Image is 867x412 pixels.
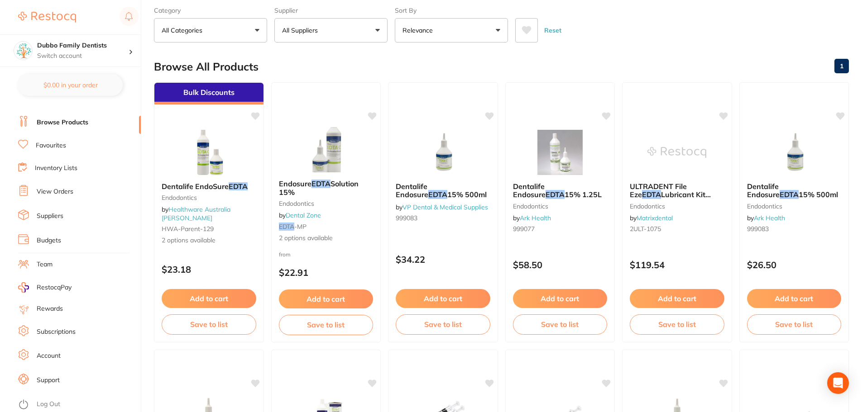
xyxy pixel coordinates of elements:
[630,182,687,199] span: ULTRADENT File Eze
[747,314,842,334] button: Save to list
[565,190,602,199] span: 15% 1.25L
[279,179,311,188] span: Endosure
[630,225,661,233] span: 2ULT-1075
[162,205,230,222] a: Healthware Australia [PERSON_NAME]
[18,7,76,28] a: Restocq Logo
[162,289,256,308] button: Add to cart
[14,42,32,60] img: Dubbo Family Dentists
[18,398,138,412] button: Log Out
[162,26,206,35] p: All Categories
[18,282,29,293] img: RestocqPay
[747,260,842,270] p: $26.50
[513,225,535,233] span: 999077
[531,130,589,175] img: Dentalife Endosure EDTA 15% 1.25L
[630,190,711,207] span: Lubricant Kit (4X1.2ml Syr + Tips)
[747,225,769,233] span: 999083
[37,351,61,360] a: Account
[162,236,256,245] span: 2 options available
[747,289,842,308] button: Add to cart
[37,41,129,50] h4: Dubbo Family Dentists
[37,212,63,221] a: Suppliers
[36,141,66,150] a: Favourites
[179,130,238,175] img: Dentalife EndoSure EDTA
[279,234,374,243] span: 2 options available
[294,223,307,231] span: -MP
[747,182,780,199] span: Dentalife Endosure
[630,260,724,270] p: $119.54
[396,254,490,265] p: $34.22
[513,314,608,334] button: Save to list
[396,203,488,211] span: by
[37,327,76,336] a: Subscriptions
[274,6,388,14] label: Supplier
[18,74,123,96] button: $0.00 in your order
[513,289,608,308] button: Add to cart
[630,289,724,308] button: Add to cart
[630,214,673,222] span: by
[747,182,842,199] b: Dentalife Endosure EDTA 15% 500ml
[747,203,842,210] small: endodontics
[37,236,61,245] a: Budgets
[630,314,724,334] button: Save to list
[37,52,129,61] p: Switch account
[18,282,72,293] a: RestocqPay
[513,260,608,270] p: $58.50
[395,6,508,14] label: Sort By
[396,182,490,199] b: Dentalife Endosure EDTA 15% 500ml
[513,182,608,199] b: Dentalife Endosure EDTA 15% 1.25L
[765,130,824,175] img: Dentalife Endosure EDTA 15% 500ml
[286,211,321,219] a: Dental Zone
[162,264,256,275] p: $23.18
[279,211,321,219] span: by
[37,260,53,269] a: Team
[413,130,472,175] img: Dentalife Endosure EDTA 15% 500ml
[642,190,661,199] em: EDTA
[37,400,60,409] a: Log Out
[37,376,60,385] a: Support
[154,18,267,43] button: All Categories
[154,61,259,73] h2: Browse All Products
[279,289,374,308] button: Add to cart
[18,12,76,23] img: Restocq Logo
[647,130,706,175] img: ULTRADENT File Eze EDTA Lubricant Kit (4X1.2ml Syr + Tips)
[513,214,551,222] span: by
[630,203,724,210] small: endodontics
[396,289,490,308] button: Add to cart
[513,203,608,210] small: endodontics
[546,190,565,199] em: EDTA
[37,304,63,313] a: Rewards
[279,267,374,278] p: $22.91
[637,214,673,222] a: Matrixdental
[747,214,785,222] span: by
[447,190,487,199] span: 15% 500ml
[162,182,256,190] b: Dentalife EndoSure EDTA
[162,205,230,222] span: by
[311,179,331,188] em: EDTA
[229,182,248,191] em: EDTA
[402,203,488,211] a: VP Dental & Medical Supplies
[520,214,551,222] a: Ark Health
[162,182,229,191] span: Dentalife EndoSure
[799,190,838,199] span: 15% 500ml
[279,179,359,196] span: Solution 15%
[162,225,214,233] span: HWA-parent-129
[780,190,799,199] em: EDTA
[162,314,256,334] button: Save to list
[541,18,564,43] button: Reset
[282,26,321,35] p: All Suppliers
[279,223,294,231] em: EDTA
[279,315,374,335] button: Save to list
[279,200,374,207] small: Endodontics
[396,214,417,222] span: 999083
[513,182,546,199] span: Dentalife Endosure
[279,180,374,196] b: Endosure EDTA Solution 15%
[396,182,428,199] span: Dentalife Endosure
[754,214,785,222] a: Ark Health
[35,164,77,173] a: Inventory Lists
[396,314,490,334] button: Save to list
[37,118,88,127] a: Browse Products
[279,251,291,258] span: from
[297,127,355,172] img: Endosure EDTA Solution 15%
[428,190,447,199] em: EDTA
[154,6,267,14] label: Category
